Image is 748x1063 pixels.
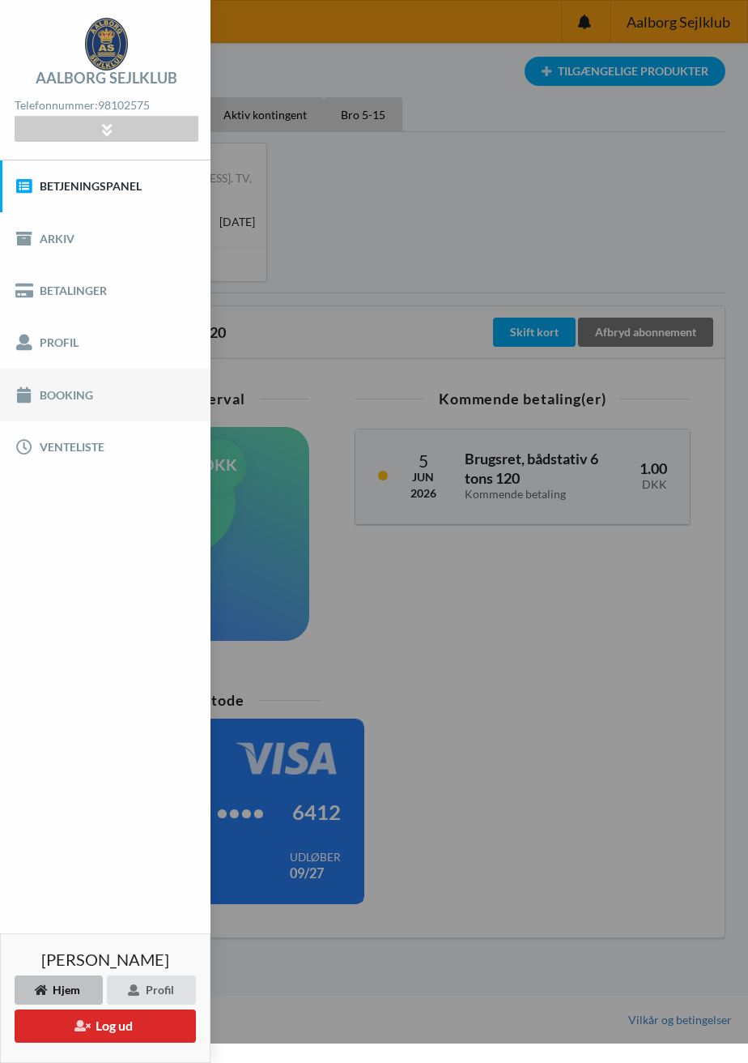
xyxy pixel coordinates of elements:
[107,975,196,1005] div: Profil
[36,70,177,85] div: Aalborg Sejlklub
[15,1010,196,1043] button: Log ud
[15,95,198,117] div: Telefonnummer:
[98,98,150,112] strong: 98102575
[41,951,169,967] span: [PERSON_NAME]
[85,18,128,70] img: logo
[15,975,103,1005] div: Hjem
